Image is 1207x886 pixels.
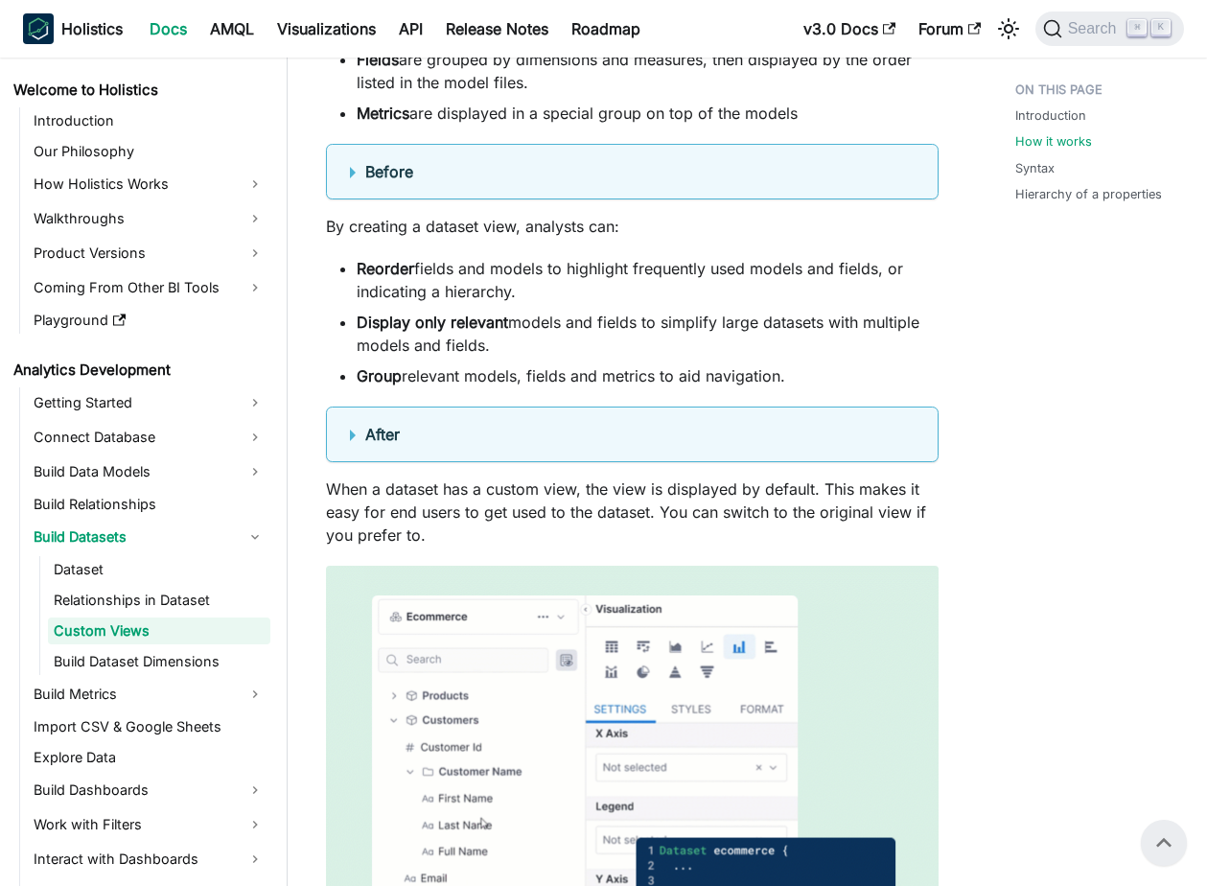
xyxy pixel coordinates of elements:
a: Welcome to Holistics [8,77,270,104]
a: Custom Views [48,618,270,644]
a: Coming From Other BI Tools [28,272,270,303]
strong: Fields [357,50,399,69]
a: Build Dashboards [28,775,270,805]
li: are displayed in a special group on top of the models [357,102,939,125]
summary: Before [350,160,915,183]
a: Build Metrics [28,679,270,710]
a: Playground [28,307,270,334]
summary: After [350,423,915,446]
a: Forum [907,13,992,44]
a: Connect Database [28,422,270,453]
strong: Group [357,366,402,385]
a: HolisticsHolistics [23,13,123,44]
li: relevant models, fields and metrics to aid navigation. [357,364,939,387]
a: Work with Filters [28,809,270,840]
a: API [387,13,434,44]
a: How Holistics Works [28,169,270,199]
strong: Metrics [357,104,409,123]
a: Build Relationships [28,491,270,518]
a: Visualizations [266,13,387,44]
span: Search [1062,20,1128,37]
a: Introduction [28,107,270,134]
a: Build Data Models [28,456,270,487]
kbd: ⌘ [1127,19,1147,36]
a: Import CSV & Google Sheets [28,713,270,740]
img: Holistics [23,13,54,44]
a: AMQL [198,13,266,44]
strong: Reorder [357,259,414,278]
a: Our Philosophy [28,138,270,165]
a: Product Versions [28,238,270,268]
a: Docs [138,13,198,44]
a: How it works [1015,132,1092,151]
a: Walkthroughs [28,203,270,234]
b: Before [365,162,413,181]
li: models and fields to simplify large datasets with multiple models and fields. [357,311,939,357]
a: v3.0 Docs [792,13,907,44]
li: are grouped by dimensions and measures, then displayed by the order listed in the model files. [357,48,939,94]
a: Dataset [48,556,270,583]
a: Relationships in Dataset [48,587,270,614]
a: Build Dataset Dimensions [48,648,270,675]
button: Switch between dark and light mode (currently light mode) [993,13,1024,44]
a: Hierarchy of a properties [1015,185,1162,203]
a: Introduction [1015,106,1086,125]
a: Explore Data [28,744,270,771]
b: After [365,425,400,444]
li: fields and models to highlight frequently used models and fields, or indicating a hierarchy. [357,257,939,303]
a: Release Notes [434,13,560,44]
a: Build Datasets [28,522,270,552]
kbd: K [1151,19,1171,36]
p: When a dataset has a custom view, the view is displayed by default. This makes it easy for end us... [326,478,939,547]
strong: Display only relevant [357,313,508,332]
a: Getting Started [28,387,270,418]
a: Roadmap [560,13,652,44]
button: Scroll back to top [1141,820,1187,866]
a: Interact with Dashboards [28,844,270,874]
b: Holistics [61,17,123,40]
button: Search (Command+K) [1035,12,1184,46]
a: Syntax [1015,159,1055,177]
p: By creating a dataset view, analysts can: [326,215,939,238]
a: Analytics Development [8,357,270,384]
